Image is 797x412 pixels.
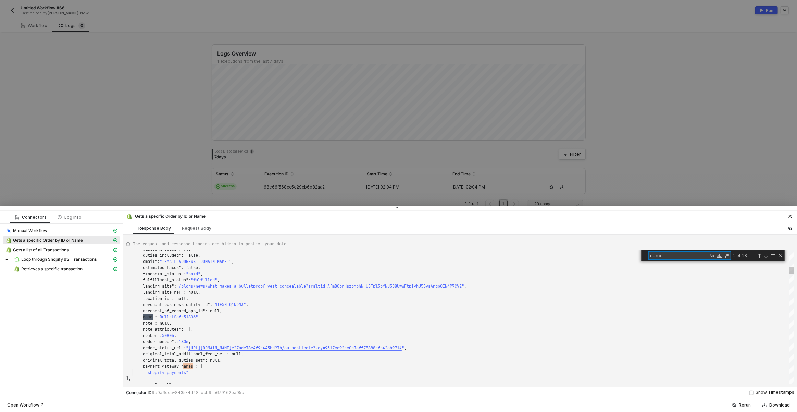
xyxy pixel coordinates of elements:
[181,265,200,270] span: : false,
[6,228,11,233] img: integration-icon
[113,267,117,271] span: icon-cards
[739,402,751,408] div: Rerun
[205,358,222,363] span: : null,
[172,296,188,301] span: : null,
[200,271,203,277] span: ,
[416,283,464,289] span: hJ55vsAnqp0IN4P7CVZ"
[13,247,69,253] span: Gets a list of all Transactions
[769,402,790,408] div: Download
[153,314,153,320] textarea: Editor content;Press Alt+F1 for Accessibility Options.
[227,351,244,357] span: : null,
[7,402,44,408] div: Open Workflow ↗
[126,390,244,396] div: Connector ID
[188,345,232,351] span: [URL][DOMAIN_NAME]
[157,259,160,264] span: :
[157,314,198,320] span: "BulletSafe51806"
[732,251,756,260] div: 1 of 18
[196,364,203,369] span: : [
[126,376,131,381] span: ],
[174,283,176,289] span: :
[176,339,188,344] span: 51806
[3,401,49,409] button: Open Workflow ↗
[140,320,155,326] span: "note"
[649,252,708,259] textarea: Find
[113,229,117,233] span: icon-cards
[727,401,755,409] button: Rerun
[788,214,792,218] span: icon-close
[140,339,174,344] span: "order_number"
[126,213,206,219] div: Gets a specific Order by ID or Name
[6,247,11,253] img: integration-icon
[188,277,191,283] span: :
[176,283,296,289] span: "/blogs/news/what-makes-a-bulletproof-vest-conceal
[6,238,11,243] img: integration-icon
[404,345,407,351] span: ,
[778,253,783,258] div: Close (Escape)
[210,302,212,307] span: :
[762,403,767,407] span: icon-download
[716,252,723,259] div: Match Whole Word (⌥⌘W)
[769,252,777,259] div: Find in Selection (⌥⌘L)
[15,215,19,219] span: icon-logic
[133,241,289,247] span: The request and response Headers are hidden to protect your data.
[723,252,730,259] div: Use Regular Expression (⌥⌘R)
[113,248,117,252] span: icon-cards
[181,253,200,258] span: : false,
[160,259,232,264] span: "[EMAIL_ADDRESS][DOMAIN_NAME]"
[184,271,186,277] span: :
[140,308,205,314] span: "merchant_of_record_app_id"
[140,283,174,289] span: "landing_site"
[21,266,83,272] span: Retrieves a specific transaction
[14,257,20,262] img: integration-icon
[113,257,117,262] span: icon-cards
[732,403,736,407] span: icon-success-page
[351,345,402,351] span: c7aff73888efb42ab9714
[757,253,762,258] div: Previous Match (⇧Enter)
[11,255,120,264] span: Loop through Shopify #2: Transactions
[155,320,172,326] span: : null,
[232,345,351,351] span: e27ade78e4f9e445bd97b/authenticate?key=9317ce92ec0
[232,259,234,264] span: ,
[394,206,398,210] span: icon-drag-indicator
[140,253,181,258] span: "duties_included"
[174,339,176,344] span: :
[296,283,416,289] span: able?srsltid=AfmBOorHszbmphN-USTpl5bYNU5O8UwwFtpIy
[3,236,120,244] span: Gets a specific Order by ID or Name
[5,258,9,262] span: caret-down
[181,327,193,332] span: : [],
[140,265,181,270] span: "estimated_taxes"
[15,215,47,220] div: Connectors
[140,382,157,388] span: "phone"
[464,283,466,289] span: ,
[140,345,184,351] span: "order_status_url"
[3,227,120,235] span: Manual Workflow
[140,364,196,369] span: "payment_gateway_names"
[756,389,794,396] div: Show Timestamps
[205,308,222,314] span: : null,
[140,290,184,295] span: "landing_site_ref"
[140,277,188,283] span: "fulfillment_status"
[174,333,176,338] span: ,
[140,327,181,332] span: "note_attributes"
[13,238,83,243] span: Gets a specific Order by ID or Name
[212,302,246,307] span: "MTE5NTQ1NDM3"
[788,226,792,230] span: icon-copy-paste
[198,314,200,320] span: ,
[11,265,120,273] span: Retrieves a specific transaction
[160,333,162,338] span: :
[186,271,200,277] span: "paid"
[763,253,769,258] div: Next Match (Enter)
[217,277,220,283] span: ,
[145,370,188,375] span: "shopify_payments"
[182,226,211,231] div: Request Body
[157,382,174,388] span: : null,
[188,339,191,344] span: ,
[162,333,174,338] span: 50806
[140,333,160,338] span: "number"
[140,358,205,363] span: "original_total_duties_set"
[140,302,210,307] span: "merchant_business_entity_id"
[113,238,117,242] span: icon-cards
[140,296,172,301] span: "location_id"
[140,259,157,264] span: "email"
[126,214,132,219] img: integration-icon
